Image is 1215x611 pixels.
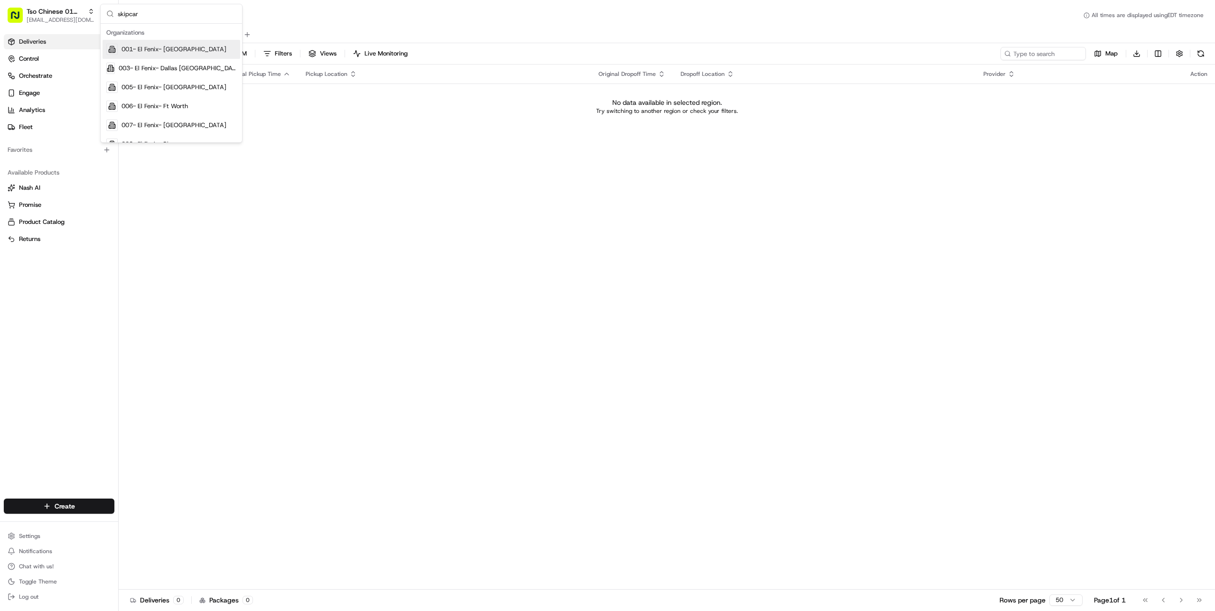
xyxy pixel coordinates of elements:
[19,593,38,601] span: Log out
[94,161,115,168] span: Pylon
[4,142,114,157] div: Favorites
[90,138,152,147] span: API Documentation
[19,218,65,226] span: Product Catalog
[612,98,722,107] p: No data available in selected region.
[9,9,28,28] img: Nash
[4,499,114,514] button: Create
[55,501,75,511] span: Create
[19,123,33,131] span: Fleet
[8,184,111,192] a: Nash AI
[4,529,114,543] button: Settings
[4,575,114,588] button: Toggle Theme
[4,102,114,118] a: Analytics
[121,140,178,148] span: 008- El Fenix- Plano
[4,120,114,135] button: Fleet
[226,70,281,78] span: Original Pickup Time
[161,93,173,105] button: Start new chat
[681,70,725,78] span: Dropoff Location
[4,231,114,247] button: Returns
[8,201,111,209] a: Promise
[1000,595,1046,605] p: Rows per page
[19,563,54,570] span: Chat with us!
[9,38,173,53] p: Welcome 👋
[304,47,341,60] button: Views
[119,64,236,73] span: 003- El Fenix- Dallas [GEOGRAPHIC_DATA][PERSON_NAME]
[1190,70,1207,78] div: Action
[320,49,336,58] span: Views
[19,89,40,97] span: Engage
[121,45,226,54] span: 001- El Fenix- [GEOGRAPHIC_DATA]
[6,134,76,151] a: 📗Knowledge Base
[67,160,115,168] a: Powered byPylon
[19,547,52,555] span: Notifications
[4,560,114,573] button: Chat with us!
[8,218,111,226] a: Product Catalog
[4,165,114,180] div: Available Products
[103,26,240,40] div: Organizations
[4,545,114,558] button: Notifications
[4,34,114,49] a: Deliveries
[121,102,188,111] span: 006- El Fenix- Ft Worth
[4,197,114,213] button: Promise
[27,16,94,24] button: [EMAIL_ADDRESS][DOMAIN_NAME]
[4,4,98,27] button: Tso Chinese 01 Cherrywood[EMAIL_ADDRESS][DOMAIN_NAME]
[19,235,40,243] span: Returns
[19,184,40,192] span: Nash AI
[1090,47,1122,60] button: Map
[25,61,171,71] input: Got a question? Start typing here...
[1094,595,1126,605] div: Page 1 of 1
[101,24,242,142] div: Suggestions
[364,49,408,58] span: Live Monitoring
[32,91,156,100] div: Start new chat
[9,139,17,146] div: 📗
[19,532,40,540] span: Settings
[27,7,84,16] button: Tso Chinese 01 Cherrywood
[4,180,114,195] button: Nash AI
[19,578,57,585] span: Toggle Theme
[118,4,236,23] input: Search...
[209,595,239,605] span: Packages
[19,55,39,63] span: Control
[1194,47,1207,60] button: Refresh
[598,70,656,78] span: Original Dropoff Time
[19,72,52,80] span: Orchestrate
[19,106,45,114] span: Analytics
[243,596,253,604] div: 0
[4,51,114,66] button: Control
[306,70,347,78] span: Pickup Location
[19,201,41,209] span: Promise
[259,47,296,60] button: Filters
[173,596,184,604] div: 0
[1105,49,1118,58] span: Map
[76,134,156,151] a: 💻API Documentation
[9,91,27,108] img: 1736555255976-a54dd68f-1ca7-489b-9aae-adbdc363a1c4
[140,595,169,605] span: Deliveries
[4,590,114,603] button: Log out
[121,121,226,130] span: 007- El Fenix- [GEOGRAPHIC_DATA]
[80,139,88,146] div: 💻
[983,70,1006,78] span: Provider
[32,100,120,108] div: We're available if you need us!
[121,83,226,92] span: 005- El Fenix- [GEOGRAPHIC_DATA]
[1092,11,1204,19] span: All times are displayed using EDT timezone
[8,235,111,243] a: Returns
[4,68,114,83] button: Orchestrate
[19,138,73,147] span: Knowledge Base
[275,49,292,58] span: Filters
[1000,47,1086,60] input: Type to search
[4,85,114,101] button: Engage
[349,47,412,60] button: Live Monitoring
[19,37,46,46] span: Deliveries
[596,107,738,115] p: Try switching to another region or check your filters.
[4,214,114,230] button: Product Catalog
